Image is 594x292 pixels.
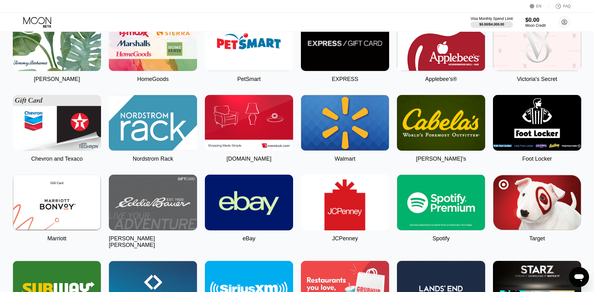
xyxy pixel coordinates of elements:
[226,156,271,162] div: [DOMAIN_NAME]
[525,17,546,28] div: $0.00Moon Credit
[517,76,557,82] div: Victoria's Secret
[525,23,546,28] div: Moon Credit
[479,22,504,26] div: $0.00 / $4,000.00
[237,76,261,82] div: PetSmart
[416,156,466,162] div: [PERSON_NAME]'s
[137,76,169,82] div: HomeGoods
[522,156,552,162] div: Foot Locker
[47,235,66,242] div: Marriott
[530,3,549,9] div: EN
[332,235,358,242] div: JCPenney
[133,156,173,162] div: Nordstrom Rack
[31,156,83,162] div: Chevron and Texaco
[243,235,255,242] div: eBay
[109,235,197,248] div: [PERSON_NAME] [PERSON_NAME]
[525,17,546,23] div: $0.00
[332,76,358,82] div: EXPRESS
[563,4,571,8] div: FAQ
[471,16,513,28] div: Visa Monthly Spend Limit$0.00/$4,000.00
[549,3,571,9] div: FAQ
[432,235,450,242] div: Spotify
[569,267,589,287] iframe: Button to launch messaging window, conversation in progress
[34,76,80,82] div: [PERSON_NAME]
[335,156,355,162] div: Walmart
[425,76,457,82] div: Applebee’s®
[471,16,513,21] div: Visa Monthly Spend Limit
[536,4,542,8] div: EN
[529,235,545,242] div: Target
